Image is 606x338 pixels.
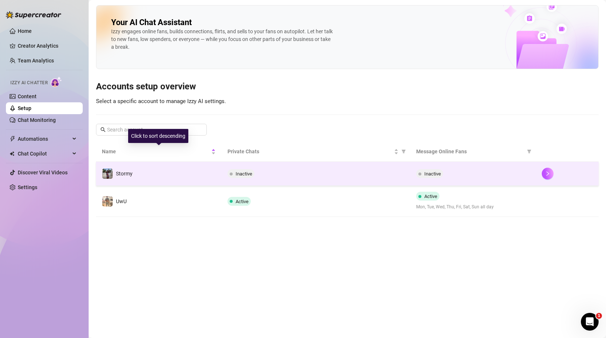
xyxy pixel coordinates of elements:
iframe: Intercom live chat [581,313,599,331]
span: Inactive [424,171,441,177]
span: search [100,127,106,132]
span: Name [102,147,210,156]
span: right [545,171,550,176]
span: thunderbolt [10,136,16,142]
span: Active [424,194,437,199]
span: Mon, Tue, Wed, Thu, Fri, Sat, Sun all day [416,204,530,211]
input: Search account [107,126,196,134]
span: filter [527,149,531,154]
span: Inactive [236,171,252,177]
img: UwU [102,196,113,206]
span: Izzy AI Chatter [10,79,48,86]
div: Click to sort descending [128,129,188,143]
th: Name [96,141,222,162]
div: Izzy engages online fans, builds connections, flirts, and sells to your fans on autopilot. Let he... [111,28,333,51]
span: UwU [116,198,127,204]
span: Chat Copilot [18,148,70,160]
img: Stormy [102,168,113,179]
a: Chat Monitoring [18,117,56,123]
span: filter [400,146,407,157]
span: filter [401,149,406,154]
a: Setup [18,105,31,111]
a: Team Analytics [18,58,54,64]
span: Select a specific account to manage Izzy AI settings. [96,98,226,105]
span: Automations [18,133,70,145]
span: Private Chats [227,147,392,156]
span: Stormy [116,171,133,177]
a: Content [18,93,37,99]
a: Settings [18,184,37,190]
a: Discover Viral Videos [18,170,68,175]
img: AI Chatter [51,76,62,87]
img: logo-BBDzfeDw.svg [6,11,61,18]
span: 1 [596,313,602,319]
a: Home [18,28,32,34]
h2: Your AI Chat Assistant [111,17,192,28]
th: Private Chats [222,141,410,162]
button: right [542,168,554,180]
img: Chat Copilot [10,151,14,156]
a: Creator Analytics [18,40,77,52]
span: Active [236,199,249,204]
span: filter [525,146,533,157]
span: Message Online Fans [416,147,524,156]
h3: Accounts setup overview [96,81,599,93]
